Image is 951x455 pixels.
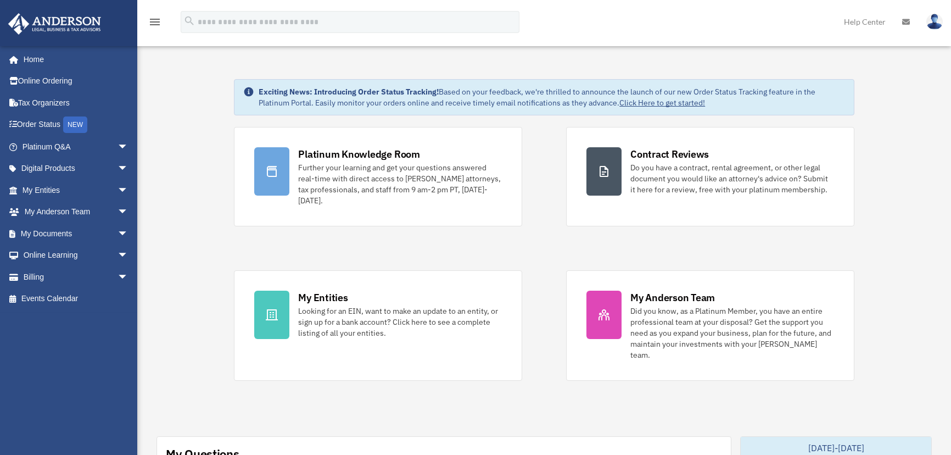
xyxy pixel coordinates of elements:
a: Online Ordering [8,70,145,92]
div: Looking for an EIN, want to make an update to an entity, or sign up for a bank account? Click her... [298,306,502,339]
a: My Anderson Team Did you know, as a Platinum Member, you have an entire professional team at your... [566,270,854,381]
a: My Entitiesarrow_drop_down [8,179,145,201]
a: Digital Productsarrow_drop_down [8,158,145,180]
div: Further your learning and get your questions answered real-time with direct access to [PERSON_NAM... [298,162,502,206]
div: Platinum Knowledge Room [298,147,420,161]
div: Contract Reviews [630,147,709,161]
div: My Anderson Team [630,291,715,304]
img: Anderson Advisors Platinum Portal [5,13,104,35]
a: Contract Reviews Do you have a contract, rental agreement, or other legal document you would like... [566,127,854,226]
span: arrow_drop_down [118,179,139,202]
a: Tax Organizers [8,92,145,114]
a: Events Calendar [8,288,145,310]
a: Home [8,48,139,70]
span: arrow_drop_down [118,136,139,158]
a: Billingarrow_drop_down [8,266,145,288]
a: My Anderson Teamarrow_drop_down [8,201,145,223]
div: Do you have a contract, rental agreement, or other legal document you would like an attorney's ad... [630,162,834,195]
span: arrow_drop_down [118,201,139,224]
a: Order StatusNEW [8,114,145,136]
a: My Documentsarrow_drop_down [8,223,145,245]
a: Online Learningarrow_drop_down [8,245,145,267]
div: Did you know, as a Platinum Member, you have an entire professional team at your disposal? Get th... [630,306,834,360]
span: arrow_drop_down [118,223,139,245]
a: menu [148,19,161,29]
a: Click Here to get started! [619,98,705,108]
div: My Entities [298,291,348,304]
div: NEW [63,116,87,133]
i: search [183,15,195,27]
div: Based on your feedback, we're thrilled to announce the launch of our new Order Status Tracking fe... [259,86,845,108]
img: User Pic [926,14,943,30]
strong: Exciting News: Introducing Order Status Tracking! [259,87,439,97]
a: Platinum Q&Aarrow_drop_down [8,136,145,158]
span: arrow_drop_down [118,245,139,267]
span: arrow_drop_down [118,266,139,288]
a: My Entities Looking for an EIN, want to make an update to an entity, or sign up for a bank accoun... [234,270,522,381]
span: arrow_drop_down [118,158,139,180]
a: Platinum Knowledge Room Further your learning and get your questions answered real-time with dire... [234,127,522,226]
i: menu [148,15,161,29]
